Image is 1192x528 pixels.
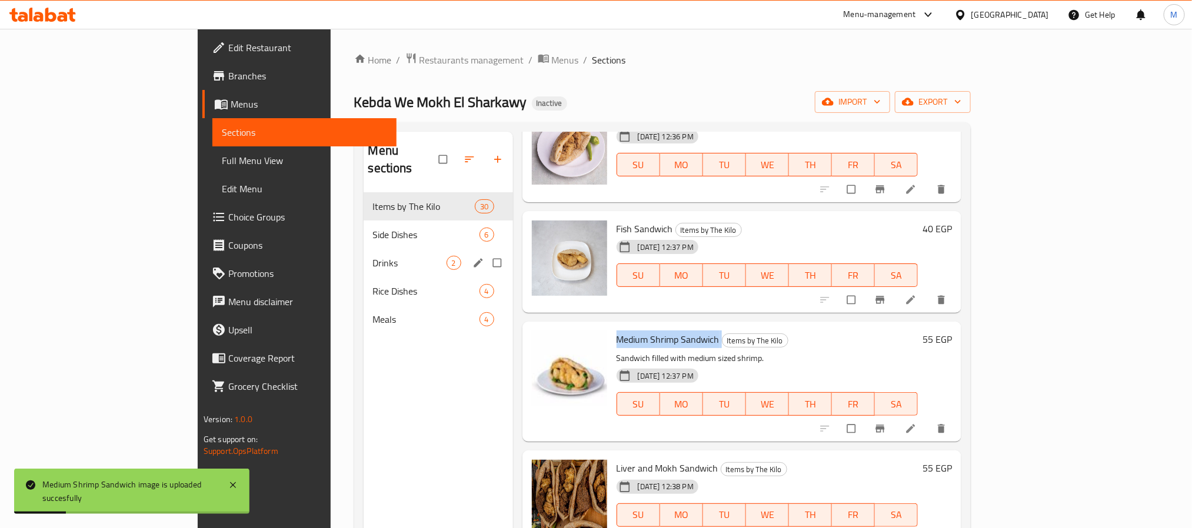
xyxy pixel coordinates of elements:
[228,295,387,309] span: Menu disclaimer
[633,481,698,492] span: [DATE] 12:38 PM
[840,289,865,311] span: Select to update
[660,153,703,176] button: MO
[840,417,865,440] span: Select to update
[746,263,789,287] button: WE
[617,263,660,287] button: SU
[633,131,698,142] span: [DATE] 12:36 PM
[475,201,493,212] span: 30
[875,153,918,176] button: SA
[837,396,870,413] span: FR
[617,351,918,366] p: Sandwich filled with medium sized shrimp.
[794,156,827,173] span: TH
[204,432,258,447] span: Get support on:
[751,156,784,173] span: WE
[794,396,827,413] span: TH
[789,503,832,527] button: TH
[228,41,387,55] span: Edit Restaurant
[721,463,787,476] span: Items by The Kilo
[751,267,784,284] span: WE
[373,284,480,298] span: Rice Dishes
[447,256,461,270] div: items
[971,8,1049,21] div: [GEOGRAPHIC_DATA]
[675,223,742,237] div: Items by The Kilo
[480,229,494,240] span: 6
[867,287,895,313] button: Branch-specific-item
[708,396,741,413] span: TU
[633,370,698,382] span: [DATE] 12:37 PM
[875,503,918,527] button: SA
[665,267,698,284] span: MO
[222,153,387,168] span: Full Menu View
[532,331,607,406] img: Medium Shrimp Sandwich
[364,220,513,249] div: Side Dishes6
[202,288,397,316] a: Menu disclaimer
[794,267,827,284] span: TH
[880,156,913,173] span: SA
[837,156,870,173] span: FR
[373,228,480,242] div: Side Dishes
[622,267,655,284] span: SU
[231,97,387,111] span: Menus
[824,95,881,109] span: import
[880,396,913,413] span: SA
[538,52,579,68] a: Menus
[364,192,513,220] div: Items by The Kilo30
[928,287,957,313] button: delete
[222,182,387,196] span: Edit Menu
[837,506,870,523] span: FR
[373,312,480,326] span: Meals
[432,148,457,171] span: Select all sections
[373,256,447,270] span: Drinks
[228,210,387,224] span: Choice Groups
[867,176,895,202] button: Branch-specific-item
[676,223,741,237] span: Items by The Kilo
[880,267,913,284] span: SA
[751,506,784,523] span: WE
[905,294,919,306] a: Edit menu item
[228,266,387,280] span: Promotions
[660,392,703,416] button: MO
[532,96,567,111] div: Inactive
[722,333,788,347] div: Items by The Kilo
[212,175,397,203] a: Edit Menu
[202,372,397,400] a: Grocery Checklist
[703,153,746,176] button: TU
[832,153,875,176] button: FR
[875,263,918,287] button: SA
[617,153,660,176] button: SU
[475,199,494,213] div: items
[789,153,832,176] button: TH
[202,231,397,259] a: Coupons
[751,396,784,413] span: WE
[529,53,533,67] li: /
[419,53,524,67] span: Restaurants management
[832,503,875,527] button: FR
[665,396,698,413] span: MO
[480,286,494,297] span: 4
[364,249,513,277] div: Drinks2edit
[746,503,789,527] button: WE
[789,392,832,416] button: TH
[234,412,252,427] span: 1.0.0
[708,267,741,284] span: TU
[1171,8,1178,21] span: M
[633,242,698,253] span: [DATE] 12:37 PM
[895,91,971,113] button: export
[665,156,698,173] span: MO
[837,267,870,284] span: FR
[708,156,741,173] span: TU
[202,344,397,372] a: Coverage Report
[457,146,485,172] span: Sort sections
[617,392,660,416] button: SU
[665,506,698,523] span: MO
[202,62,397,90] a: Branches
[405,52,524,68] a: Restaurants management
[622,506,655,523] span: SU
[532,98,567,108] span: Inactive
[928,416,957,442] button: delete
[480,228,494,242] div: items
[880,506,913,523] span: SA
[904,95,961,109] span: export
[480,314,494,325] span: 4
[202,316,397,344] a: Upsell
